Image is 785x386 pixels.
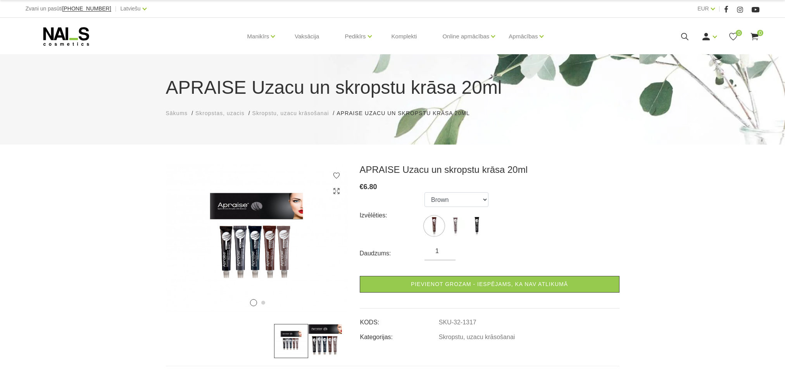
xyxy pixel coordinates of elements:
[719,4,720,14] span: |
[195,109,245,117] a: Skropstas, uzacis
[728,32,738,41] a: 0
[446,216,465,236] img: ...
[261,301,265,305] button: 2 of 2
[121,4,141,13] a: Latviešu
[336,109,477,117] li: APRAISE Uzacu un skropstu krāsa 20ml
[250,299,257,306] button: 1 of 2
[424,216,444,236] label: Nav atlikumā
[360,164,619,176] h3: APRAISE Uzacu un skropstu krāsa 20ml
[345,21,366,52] a: Pedikīrs
[115,4,117,14] span: |
[509,21,538,52] a: Apmācības
[308,324,342,358] img: ...
[467,216,487,236] img: ...
[166,74,619,102] h1: APRAISE Uzacu un skropstu krāsa 20ml
[360,312,438,327] td: KODS:
[252,110,329,116] span: Skropstu, uzacu krāsošanai
[385,18,423,55] a: Komplekti
[360,209,425,222] div: Izvēlēties:
[442,21,489,52] a: Online apmācības
[166,164,348,312] img: ...
[364,183,377,191] span: 6.80
[166,109,188,117] a: Sākums
[750,32,759,41] a: 0
[360,276,619,293] a: Pievienot grozam
[62,6,111,12] a: [PHONE_NUMBER]
[446,216,465,236] label: Nav atlikumā
[360,247,425,260] div: Daudzums:
[247,21,269,52] a: Manikīrs
[757,30,763,36] span: 0
[439,334,515,341] a: Skropstu, uzacu krāsošanai
[360,183,364,191] span: €
[252,109,329,117] a: Skropstu, uzacu krāsošanai
[736,30,742,36] span: 0
[360,327,438,342] td: Kategorijas:
[26,4,111,14] div: Zvani un pasūti
[697,4,709,13] a: EUR
[195,110,245,116] span: Skropstas, uzacis
[166,110,188,116] span: Sākums
[424,216,444,236] img: ...
[62,5,111,12] span: [PHONE_NUMBER]
[439,319,476,326] a: SKU-32-1317
[288,18,325,55] a: Vaksācija
[274,324,308,358] img: ...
